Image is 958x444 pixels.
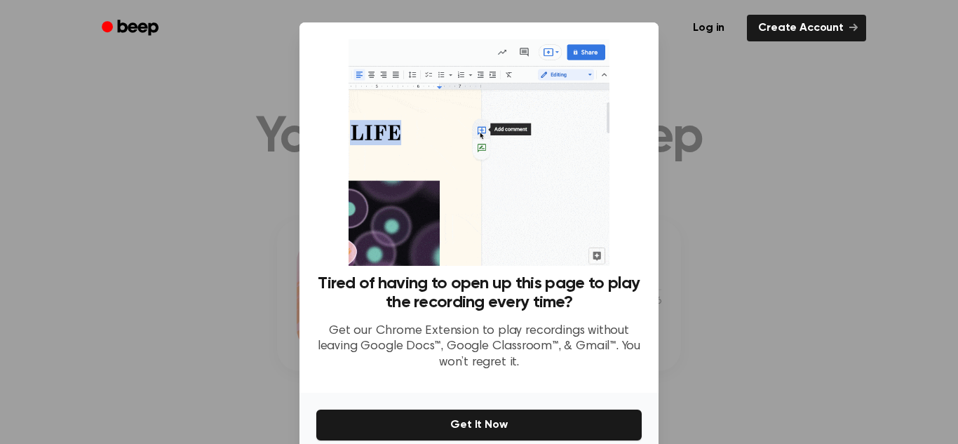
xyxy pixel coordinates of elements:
h3: Tired of having to open up this page to play the recording every time? [316,274,642,312]
a: Log in [679,12,738,44]
p: Get our Chrome Extension to play recordings without leaving Google Docs™, Google Classroom™, & Gm... [316,323,642,371]
a: Create Account [747,15,866,41]
img: Beep extension in action [349,39,609,266]
button: Get It Now [316,410,642,440]
a: Beep [92,15,171,42]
